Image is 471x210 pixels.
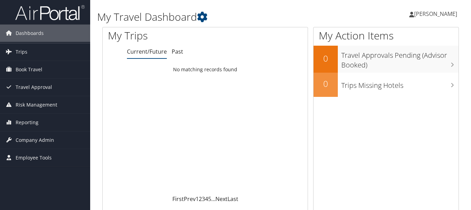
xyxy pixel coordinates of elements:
a: Prev [184,195,196,203]
a: [PERSON_NAME] [409,3,464,24]
a: Past [172,48,183,55]
h1: My Trips [108,28,217,43]
span: Reporting [16,114,38,131]
span: Trips [16,43,27,61]
span: Employee Tools [16,149,52,166]
a: 1 [196,195,199,203]
span: … [211,195,215,203]
span: Company Admin [16,131,54,149]
td: No matching records found [103,63,308,76]
h2: 0 [314,53,338,64]
a: 5 [208,195,211,203]
span: Risk Management [16,96,57,113]
h1: My Action Items [314,28,459,43]
h3: Travel Approvals Pending (Advisor Booked) [341,47,459,70]
span: Dashboards [16,25,44,42]
a: Next [215,195,228,203]
a: First [172,195,184,203]
span: Book Travel [16,61,42,78]
span: Travel Approval [16,79,52,96]
a: Current/Future [127,48,167,55]
a: 0Trips Missing Hotels [314,73,459,97]
h3: Trips Missing Hotels [341,77,459,90]
a: 0Travel Approvals Pending (Advisor Booked) [314,46,459,72]
h2: 0 [314,78,338,90]
a: 3 [202,195,205,203]
span: [PERSON_NAME] [414,10,457,18]
img: airportal-logo.png [15,4,85,21]
h1: My Travel Dashboard [97,10,342,24]
a: 2 [199,195,202,203]
a: 4 [205,195,208,203]
a: Last [228,195,238,203]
